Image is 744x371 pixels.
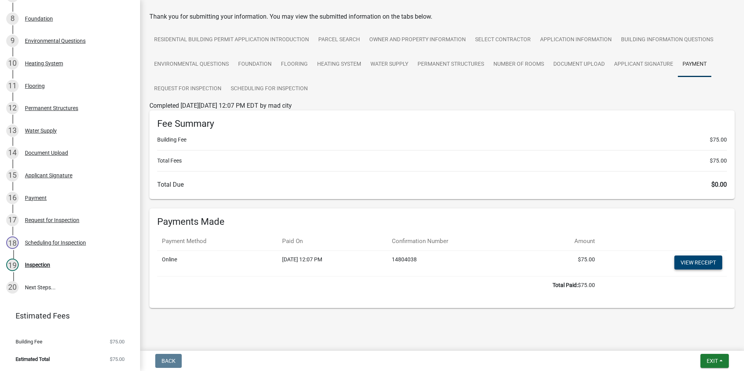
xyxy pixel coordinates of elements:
td: $75.00 [157,276,600,294]
div: Heating System [25,61,63,66]
h6: Fee Summary [157,118,727,129]
div: Request for Inspection [25,217,79,223]
th: Confirmation Number [387,232,533,250]
a: View receipt [674,255,722,269]
div: 18 [6,236,19,249]
span: Completed [DATE][DATE] 12:07 PM EDT by mad city [149,102,292,109]
td: $75.00 [533,250,600,276]
div: Foundation [25,16,53,21]
td: Online [157,250,277,276]
td: 14804038 [387,250,533,276]
a: Estimated Fees [6,308,128,324]
th: Amount [533,232,600,250]
h6: Total Due [157,181,727,188]
a: Parcel search [314,28,365,52]
div: Scheduling for Inspection [25,240,86,245]
b: Total Paid: [553,282,578,288]
div: Inspection [25,262,50,268]
button: Exit [700,354,729,368]
div: Thank you for submitting your information. You may view the submitted information on the tabs below. [149,12,735,21]
div: 13 [6,124,19,137]
a: Water Supply [366,52,413,77]
a: Number of Rooms [489,52,549,77]
span: $75.00 [710,136,727,144]
span: Exit [707,358,718,364]
div: Permanent Structures [25,105,78,111]
div: Payment [25,195,47,201]
a: Applicant Signature [609,52,678,77]
div: Document Upload [25,150,68,156]
a: Foundation [233,52,276,77]
a: Application Information [535,28,616,52]
li: Building Fee [157,136,727,144]
div: 19 [6,259,19,271]
div: 10 [6,57,19,70]
div: Environmental Questions [25,38,86,44]
a: Request for Inspection [149,77,226,101]
div: Applicant Signature [25,173,72,178]
div: 15 [6,169,19,182]
span: Building Fee [16,339,42,344]
li: Total Fees [157,157,727,165]
div: Water Supply [25,128,57,133]
span: $75.00 [110,339,125,344]
td: [DATE] 12:07 PM [277,250,387,276]
th: Payment Method [157,232,277,250]
a: Building Information Questions [616,28,718,52]
h6: Payments Made [157,216,727,227]
div: 12 [6,102,19,114]
a: Flooring [276,52,312,77]
a: Heating System [312,52,366,77]
a: Permanent Structures [413,52,489,77]
span: $0.00 [711,181,727,188]
span: $75.00 [110,357,125,362]
a: Document Upload [549,52,609,77]
a: Payment [678,52,711,77]
div: 20 [6,281,19,294]
a: Select contractor [470,28,535,52]
a: Environmental Questions [149,52,233,77]
div: 11 [6,80,19,92]
a: Owner and Property Information [365,28,470,52]
span: $75.00 [710,157,727,165]
div: 16 [6,192,19,204]
button: Back [155,354,182,368]
a: Residential Building Permit Application Introduction [149,28,314,52]
span: Estimated Total [16,357,50,362]
th: Paid On [277,232,387,250]
div: 17 [6,214,19,226]
div: 9 [6,35,19,47]
span: Back [161,358,175,364]
a: Scheduling for Inspection [226,77,312,101]
div: Flooring [25,83,45,89]
div: 14 [6,147,19,159]
div: 8 [6,12,19,25]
